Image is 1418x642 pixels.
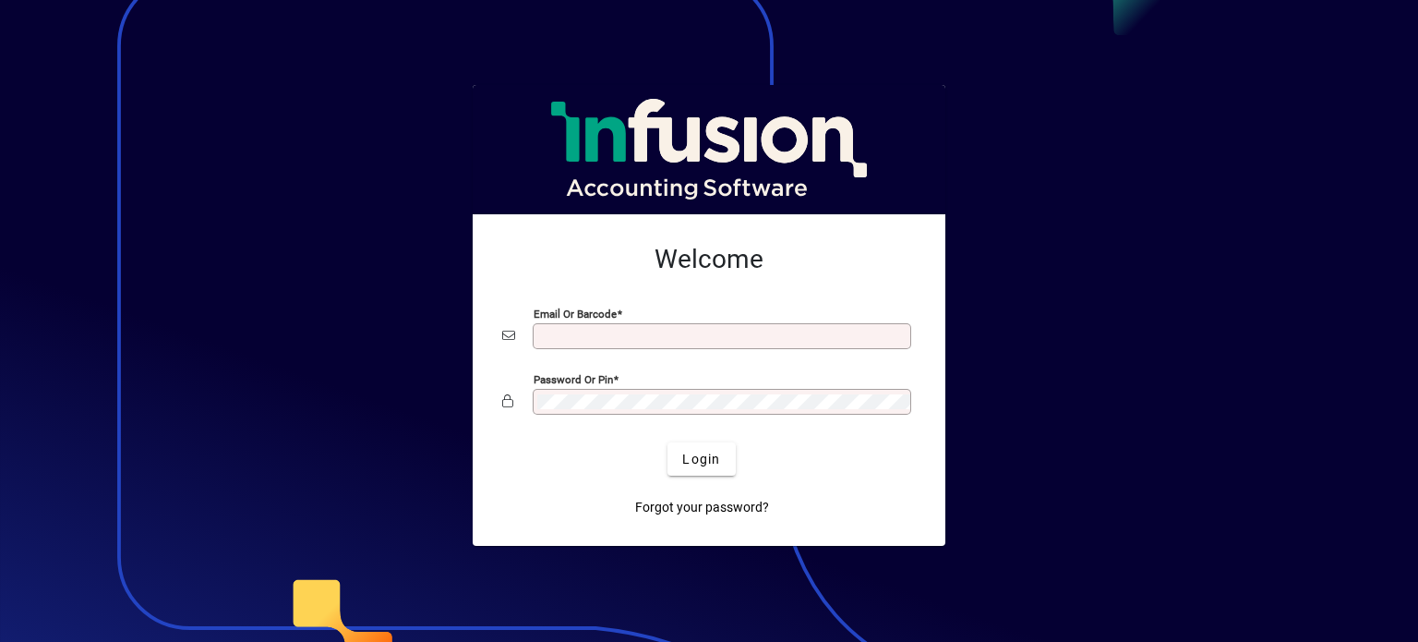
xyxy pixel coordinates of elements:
[635,498,769,517] span: Forgot your password?
[682,450,720,469] span: Login
[628,491,776,524] a: Forgot your password?
[534,308,617,321] mat-label: Email or Barcode
[502,244,916,275] h2: Welcome
[534,373,613,386] mat-label: Password or Pin
[667,442,735,476] button: Login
